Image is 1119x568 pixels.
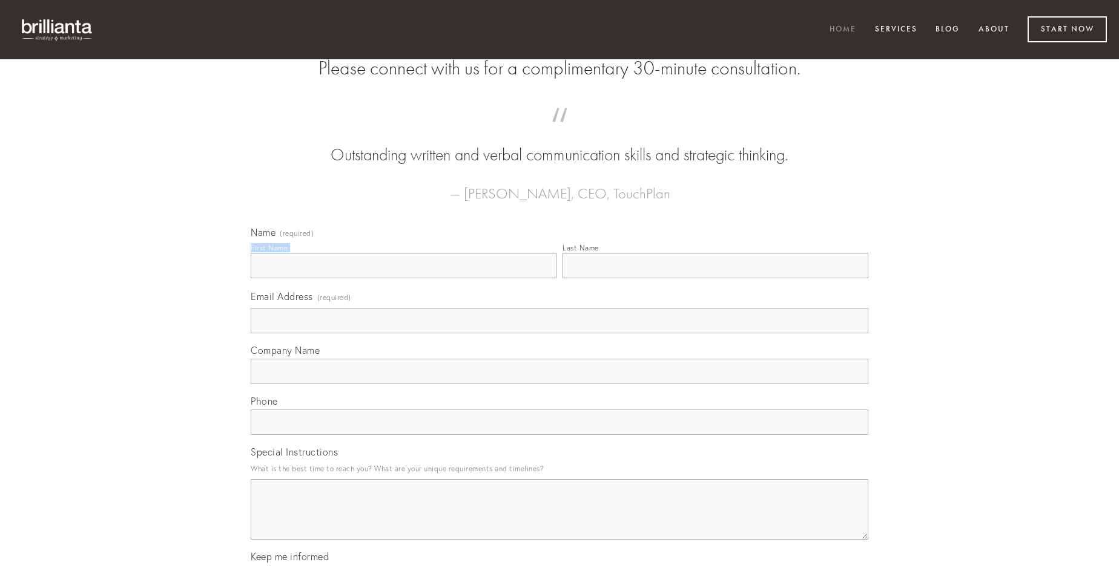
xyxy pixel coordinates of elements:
[251,550,329,563] span: Keep me informed
[270,167,849,206] figcaption: — [PERSON_NAME], CEO, TouchPlan
[270,120,849,143] span: “
[251,290,313,302] span: Email Address
[12,12,103,47] img: brillianta - research, strategy, marketing
[280,230,314,237] span: (required)
[251,460,868,477] p: What is the best time to reach you? What are your unique requirements and timelines?
[1028,16,1107,42] a: Start Now
[867,20,925,40] a: Services
[251,395,278,407] span: Phone
[251,446,338,458] span: Special Instructions
[251,243,288,252] div: First Name
[822,20,864,40] a: Home
[928,20,968,40] a: Blog
[563,243,599,252] div: Last Name
[251,226,276,238] span: Name
[251,344,320,356] span: Company Name
[270,120,849,167] blockquote: Outstanding written and verbal communication skills and strategic thinking.
[251,57,868,80] h2: Please connect with us for a complimentary 30-minute consultation.
[317,289,351,305] span: (required)
[971,20,1017,40] a: About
